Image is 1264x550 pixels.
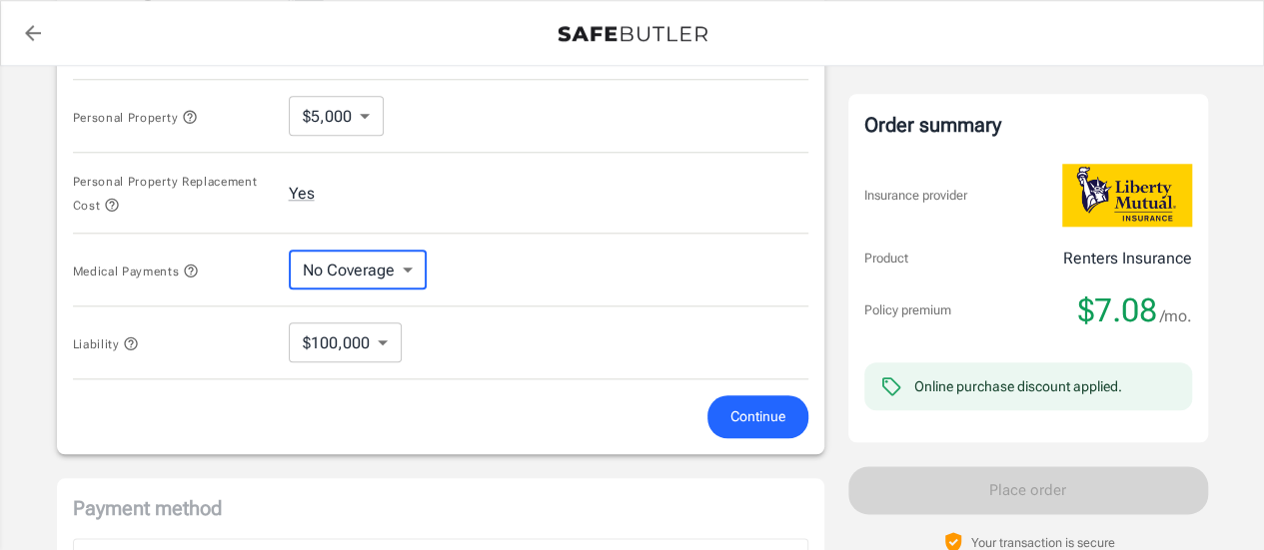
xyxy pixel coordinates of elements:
[73,337,140,351] span: Liability
[558,26,707,42] img: Back to quotes
[1063,247,1192,271] p: Renters Insurance
[13,13,53,53] a: back to quotes
[707,395,808,438] button: Continue
[73,331,140,355] button: Liability
[289,250,427,289] div: No Coverage
[73,259,200,282] button: Medical Payments
[73,175,258,213] span: Personal Property Replacement Cost
[289,182,315,206] button: Yes
[73,265,200,278] span: Medical Payments
[914,376,1122,396] div: Online purchase discount applied.
[864,300,951,320] p: Policy premium
[864,110,1192,140] div: Order summary
[864,249,908,269] p: Product
[73,111,198,125] span: Personal Property
[1160,302,1192,330] span: /mo.
[730,404,785,429] span: Continue
[73,169,273,217] button: Personal Property Replacement Cost
[1062,164,1192,227] img: Liberty Mutual
[73,105,198,129] button: Personal Property
[289,96,384,136] div: $5,000
[289,322,402,362] div: $100,000
[864,186,967,206] p: Insurance provider
[1078,290,1157,330] span: $7.08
